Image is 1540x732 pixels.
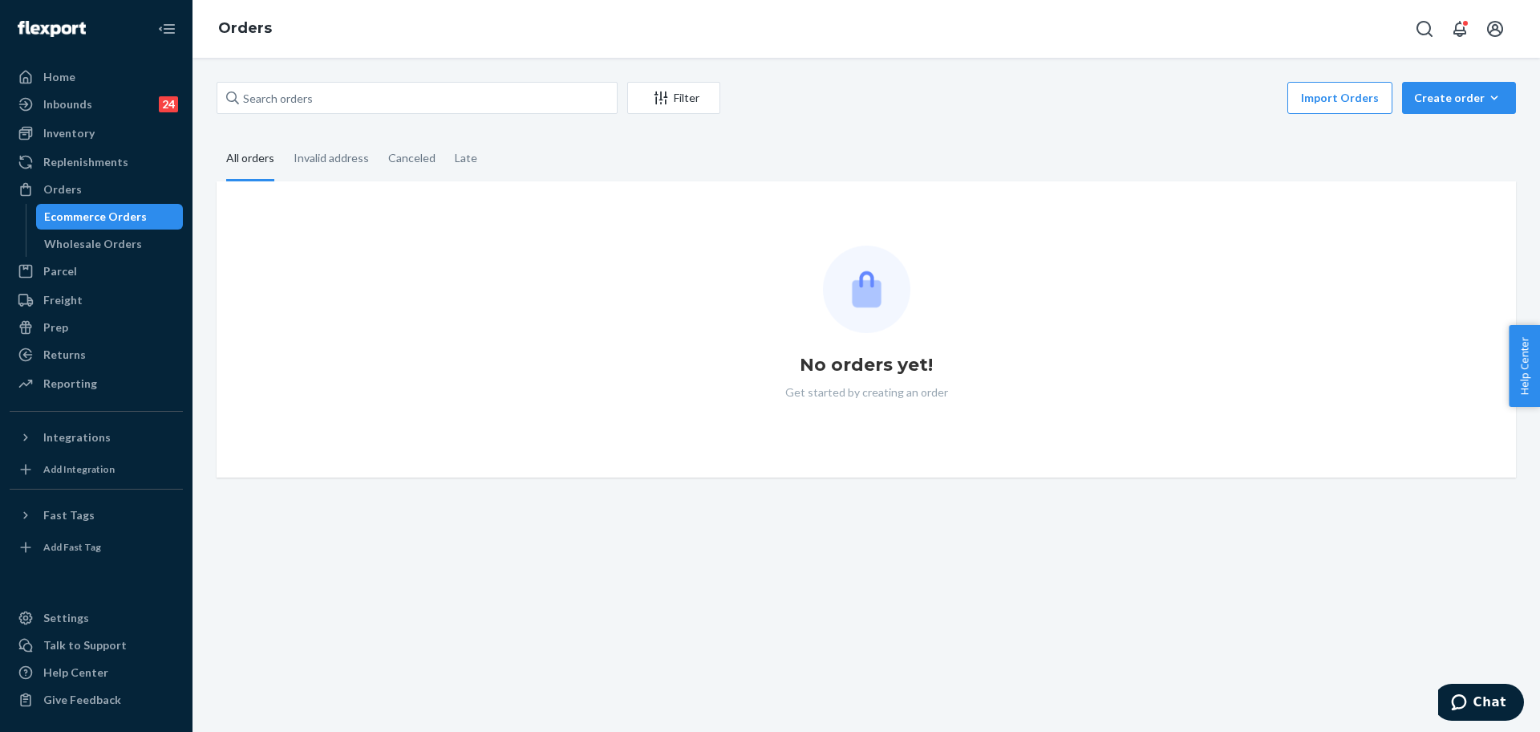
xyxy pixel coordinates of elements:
h1: No orders yet! [800,352,933,378]
a: Add Integration [10,457,183,482]
div: Fast Tags [43,507,95,523]
a: Settings [10,605,183,631]
div: Freight [43,292,83,308]
a: Orders [218,19,272,37]
p: Get started by creating an order [785,384,948,401]
div: Orders [43,181,82,197]
a: Wholesale Orders [36,231,184,257]
img: Empty list [823,246,910,333]
div: Add Integration [43,462,115,476]
button: Give Feedback [10,687,183,713]
button: Open account menu [1479,13,1511,45]
div: All orders [226,137,274,181]
button: Integrations [10,425,183,450]
div: Returns [43,347,86,363]
div: Wholesale Orders [44,236,142,252]
button: Fast Tags [10,502,183,528]
a: Help Center [10,660,183,685]
a: Returns [10,342,183,368]
button: Filter [627,82,720,114]
div: Create order [1414,90,1504,106]
div: Integrations [43,429,111,445]
div: 24 [159,96,178,112]
img: Flexport logo [18,21,86,37]
a: Add Fast Tag [10,535,183,560]
div: Filter [628,90,719,106]
button: Open notifications [1444,13,1476,45]
a: Prep [10,315,183,340]
a: Parcel [10,258,183,284]
div: Invalid address [294,137,369,179]
div: Give Feedback [43,692,121,708]
a: Ecommerce Orders [36,204,184,230]
div: Home [43,69,75,85]
input: Search orders [217,82,618,114]
button: Close Navigation [151,13,183,45]
button: Create order [1402,82,1516,114]
div: Inbounds [43,96,92,112]
div: Help Center [43,665,108,681]
div: Talk to Support [43,637,127,653]
button: Open Search Box [1408,13,1441,45]
ol: breadcrumbs [205,6,285,52]
a: Replenishments [10,149,183,175]
div: Reporting [43,376,97,392]
button: Import Orders [1287,82,1392,114]
div: Settings [43,610,89,626]
div: Canceled [388,137,436,179]
a: Inbounds24 [10,91,183,117]
button: Help Center [1509,325,1540,407]
a: Freight [10,287,183,313]
div: Inventory [43,125,95,141]
iframe: Opens a widget where you can chat to one of our agents [1438,684,1524,724]
a: Orders [10,177,183,202]
div: Parcel [43,263,77,279]
div: Late [455,137,477,179]
div: Replenishments [43,154,128,170]
a: Inventory [10,120,183,146]
button: Talk to Support [10,632,183,658]
div: Ecommerce Orders [44,209,147,225]
a: Reporting [10,371,183,396]
div: Prep [43,319,68,335]
a: Home [10,64,183,90]
div: Add Fast Tag [43,540,101,554]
